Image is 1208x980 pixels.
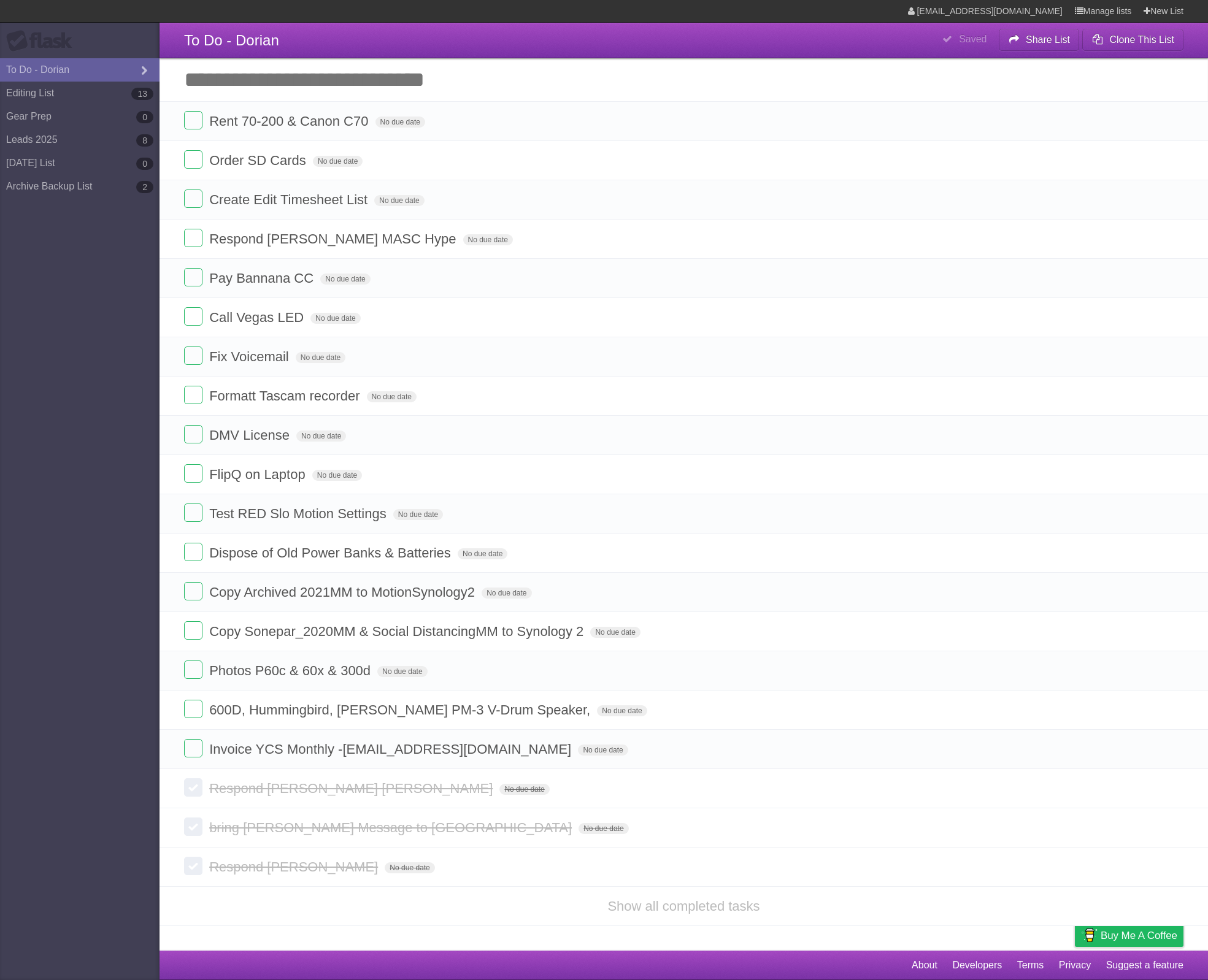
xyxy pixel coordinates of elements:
[1075,924,1183,947] a: Buy me a coffee
[184,150,202,169] label: Done
[209,113,371,129] span: Rent 70-200 & Canon C70
[184,582,202,600] label: Done
[209,741,574,757] span: Invoice YCS Monthly - [EMAIL_ADDRESS][DOMAIN_NAME]
[312,470,362,481] span: No due date
[209,545,454,561] span: Dispose of Old Power Banks & Batteries
[209,820,575,835] span: bring [PERSON_NAME] Message to [GEOGRAPHIC_DATA]
[1017,954,1044,977] a: Terms
[209,584,478,600] span: Copy Archived 2021MM to MotionSynology2
[209,663,374,678] span: Photos P60c & 60x & 300d
[377,666,427,677] span: No due date
[952,954,1002,977] a: Developers
[463,234,513,245] span: No due date
[209,388,363,404] span: Formatt Tascam recorder
[6,30,80,52] div: Flask
[209,349,292,364] span: Fix Voicemail
[131,88,153,100] b: 13
[578,745,628,756] span: No due date
[579,823,628,834] span: No due date
[1082,29,1183,51] button: Clone This List
[184,543,202,561] label: Done
[912,954,937,977] a: About
[184,621,202,640] label: Done
[184,778,202,797] label: Done
[136,158,153,170] b: 0
[184,503,202,522] label: Done
[184,700,202,718] label: Done
[184,307,202,326] label: Done
[209,310,307,325] span: Call Vegas LED
[367,391,417,402] span: No due date
[209,859,381,875] span: Respond [PERSON_NAME]
[209,192,371,207] span: Create Edit Timesheet List
[590,627,640,638] span: No due date
[184,739,202,757] label: Done
[375,117,425,128] span: No due date
[482,588,531,599] span: No due date
[136,134,153,147] b: 8
[1026,34,1070,45] b: Share List
[607,898,760,914] a: Show all completed tasks
[184,268,202,286] label: Done
[393,509,443,520] span: No due date
[184,111,202,129] label: Done
[310,313,360,324] span: No due date
[374,195,424,206] span: No due date
[184,425,202,443] label: Done
[1106,954,1183,977] a: Suggest a feature
[209,781,496,796] span: Respond [PERSON_NAME] [PERSON_NAME]
[184,857,202,875] label: Done
[184,386,202,404] label: Done
[1059,954,1091,977] a: Privacy
[1081,925,1098,946] img: Buy me a coffee
[1101,925,1177,946] span: Buy me a coffee
[184,229,202,247] label: Done
[209,506,390,521] span: Test RED Slo Motion Settings
[184,660,202,679] label: Done
[385,862,434,873] span: No due date
[458,548,507,559] span: No due date
[296,431,346,442] span: No due date
[959,34,987,44] b: Saved
[597,705,647,716] span: No due date
[184,189,202,208] label: Done
[184,346,202,365] label: Done
[999,29,1080,51] button: Share List
[184,32,279,48] span: To Do - Dorian
[209,427,293,443] span: DMV License
[209,467,309,482] span: FlipQ on Laptop
[499,784,549,795] span: No due date
[1109,34,1174,45] b: Clone This List
[209,702,593,718] span: 600D, Hummingbird, [PERSON_NAME] PM-3 V-Drum Speaker,
[136,181,153,193] b: 2
[296,352,345,363] span: No due date
[136,111,153,123] b: 0
[209,231,459,247] span: Respond [PERSON_NAME] MASC Hype
[320,274,370,285] span: No due date
[313,156,363,167] span: No due date
[184,464,202,483] label: Done
[209,624,587,639] span: Copy Sonepar_2020MM & Social DistancingMM to Synology 2
[209,153,309,168] span: Order SD Cards
[209,270,317,286] span: Pay Bannana CC
[184,817,202,836] label: Done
